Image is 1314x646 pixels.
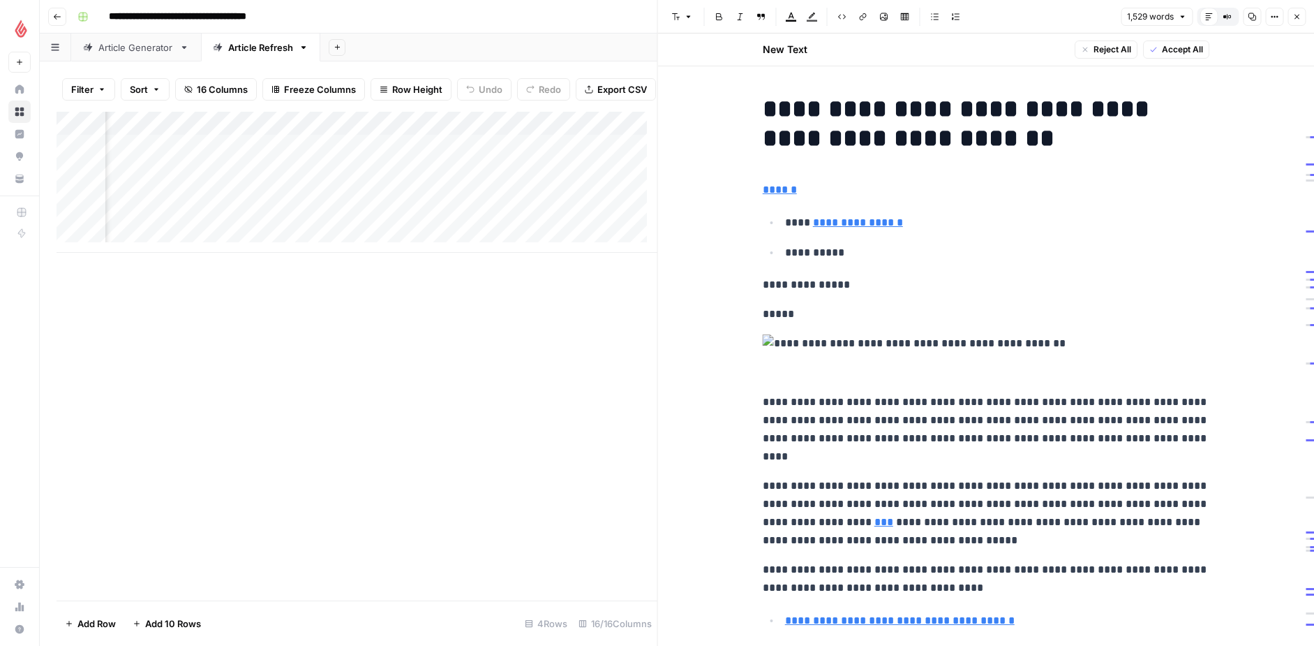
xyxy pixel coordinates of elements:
[228,41,293,54] div: Article Refresh
[539,82,561,96] span: Redo
[573,612,657,635] div: 16/16 Columns
[597,82,647,96] span: Export CSV
[8,101,31,123] a: Browse
[8,145,31,168] a: Opportunities
[8,11,31,46] button: Workspace: Lightspeed
[77,617,116,631] span: Add Row
[457,78,512,101] button: Undo
[8,123,31,145] a: Insights
[576,78,656,101] button: Export CSV
[371,78,451,101] button: Row Height
[517,78,570,101] button: Redo
[175,78,257,101] button: 16 Columns
[8,16,33,41] img: Lightspeed Logo
[1093,43,1131,56] span: Reject All
[130,82,148,96] span: Sort
[62,78,115,101] button: Filter
[262,78,365,101] button: Freeze Columns
[8,168,31,190] a: Your Data
[519,612,573,635] div: 4 Rows
[1075,41,1137,59] button: Reject All
[201,34,320,61] a: Article Refresh
[479,82,502,96] span: Undo
[8,78,31,101] a: Home
[98,41,174,54] div: Article Generator
[1127,10,1174,23] span: 1,529 words
[1143,41,1209,59] button: Accept All
[121,78,170,101] button: Sort
[8,618,31,640] button: Help + Support
[124,612,209,635] button: Add 10 Rows
[1121,8,1193,26] button: 1,529 words
[8,573,31,596] a: Settings
[71,34,201,61] a: Article Generator
[1162,43,1203,56] span: Accept All
[8,596,31,618] a: Usage
[392,82,442,96] span: Row Height
[197,82,248,96] span: 16 Columns
[145,617,201,631] span: Add 10 Rows
[763,43,807,57] h2: New Text
[284,82,356,96] span: Freeze Columns
[71,82,94,96] span: Filter
[57,612,124,635] button: Add Row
